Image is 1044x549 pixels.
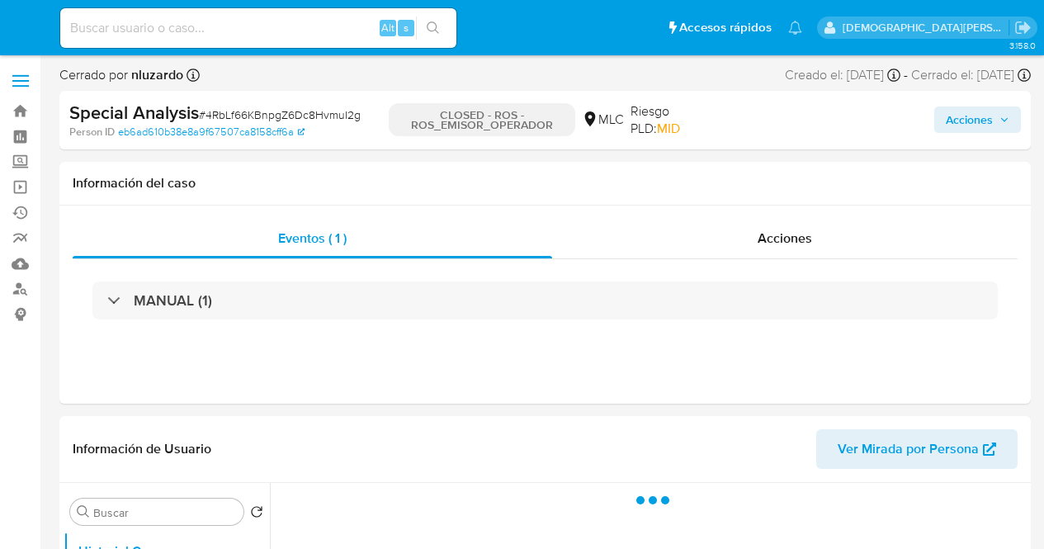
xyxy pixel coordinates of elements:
[134,291,212,310] h3: MANUAL (1)
[404,20,409,35] span: s
[69,99,199,125] b: Special Analysis
[788,21,802,35] a: Notificaciones
[60,17,456,39] input: Buscar usuario o caso...
[758,229,812,248] span: Acciones
[118,125,305,140] a: eb6ad610b38e8a9f67507ca8158cff6a
[838,429,979,469] span: Ver Mirada por Persona
[59,66,183,84] span: Cerrado por
[934,106,1021,133] button: Acciones
[128,65,183,84] b: nluzardo
[911,66,1031,84] div: Cerrado el: [DATE]
[631,102,702,138] span: Riesgo PLD:
[381,20,394,35] span: Alt
[73,175,1018,192] h1: Información del caso
[416,17,450,40] button: search-icon
[389,103,575,136] p: CLOSED - ROS - ROS_EMISOR_OPERADOR
[77,505,90,518] button: Buscar
[73,441,211,457] h1: Información de Usuario
[843,20,1009,35] p: cristian.porley@mercadolibre.com
[785,66,900,84] div: Creado el: [DATE]
[946,106,993,133] span: Acciones
[657,119,680,138] span: MID
[92,282,998,319] div: MANUAL (1)
[582,111,624,129] div: MLC
[1014,19,1032,36] a: Salir
[904,66,908,84] span: -
[199,106,361,123] span: # 4RbLf66KBnpgZ6Dc8HvmuI2g
[93,505,237,520] input: Buscar
[679,19,772,36] span: Accesos rápidos
[816,429,1018,469] button: Ver Mirada por Persona
[69,125,115,140] b: Person ID
[278,229,347,248] span: Eventos ( 1 )
[250,505,263,523] button: Volver al orden por defecto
